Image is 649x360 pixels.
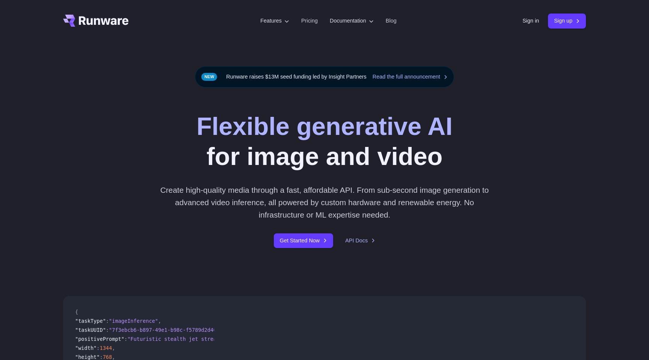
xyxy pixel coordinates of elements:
label: Documentation [330,17,374,25]
span: 768 [103,354,112,360]
span: : [106,318,109,324]
a: Go to / [63,15,128,27]
span: "taskUUID" [75,327,106,333]
span: : [97,345,100,351]
span: "taskType" [75,318,106,324]
h1: for image and video [196,112,453,172]
a: Sign in [522,17,539,25]
span: "height" [75,354,100,360]
a: Pricing [301,17,318,25]
a: Read the full announcement [373,73,448,81]
a: Blog [386,17,397,25]
span: , [158,318,161,324]
a: Sign up [548,14,586,28]
span: "width" [75,345,97,351]
strong: Flexible generative AI [196,112,453,140]
span: { [75,309,78,315]
span: : [100,354,103,360]
label: Features [260,17,289,25]
span: "positivePrompt" [75,336,124,342]
span: , [112,354,115,360]
a: API Docs [345,236,375,245]
p: Create high-quality media through a fast, affordable API. From sub-second image generation to adv... [157,184,492,221]
span: "Futuristic stealth jet streaking through a neon-lit cityscape with glowing purple exhaust" [127,336,407,342]
div: Runware raises $13M seed funding led by Insight Partners [195,66,454,88]
span: , [112,345,115,351]
span: : [124,336,127,342]
span: "7f3ebcb6-b897-49e1-b98c-f5789d2d40d7" [109,327,226,333]
a: Get Started Now [274,233,333,248]
span: : [106,327,109,333]
span: 1344 [100,345,112,351]
span: "imageInference" [109,318,158,324]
